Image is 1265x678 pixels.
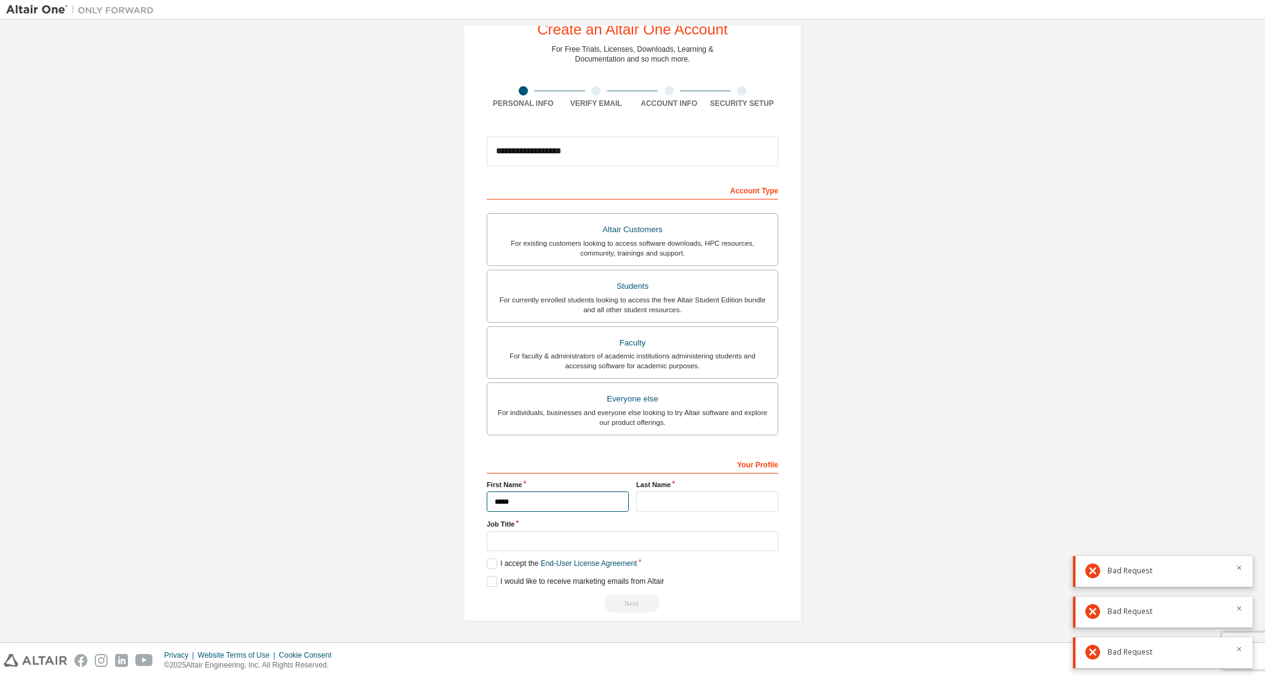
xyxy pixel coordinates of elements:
div: Everyone else [495,390,770,408]
span: Bad Request [1107,647,1152,657]
div: Create an Altair One Account [537,22,728,37]
img: linkedin.svg [115,654,128,667]
div: Security Setup [706,99,779,108]
img: Altair One [6,4,160,16]
img: youtube.svg [135,654,153,667]
label: I would like to receive marketing emails from Altair [487,576,664,587]
img: facebook.svg [74,654,87,667]
div: Your Profile [487,454,778,474]
div: Faculty [495,334,770,352]
div: Cookie Consent [279,650,338,660]
label: I accept the [487,559,637,569]
div: For individuals, businesses and everyone else looking to try Altair software and explore our prod... [495,408,770,427]
div: For faculty & administrators of academic institutions administering students and accessing softwa... [495,351,770,371]
div: Altair Customers [495,221,770,238]
label: First Name [487,480,629,490]
img: instagram.svg [95,654,108,667]
div: For Free Trials, Licenses, Downloads, Learning & Documentation and so much more. [552,44,714,64]
span: Bad Request [1107,607,1152,616]
div: Account Type [487,180,778,200]
div: For currently enrolled students looking to access the free Altair Student Edition bundle and all ... [495,295,770,315]
div: For existing customers looking to access software downloads, HPC resources, community, trainings ... [495,238,770,258]
div: Verify Email [560,99,633,108]
div: Website Terms of Use [198,650,279,660]
div: Account Info [632,99,706,108]
p: © 2025 Altair Engineering, Inc. All Rights Reserved. [164,660,339,671]
div: Students [495,278,770,295]
a: End-User License Agreement [541,559,637,568]
span: Bad Request [1107,566,1152,576]
img: altair_logo.svg [4,654,67,667]
div: Personal Info [487,99,560,108]
label: Last Name [636,480,778,490]
div: Privacy [164,650,198,660]
div: Read and acccept EULA to continue [487,594,778,613]
label: Job Title [487,519,778,529]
